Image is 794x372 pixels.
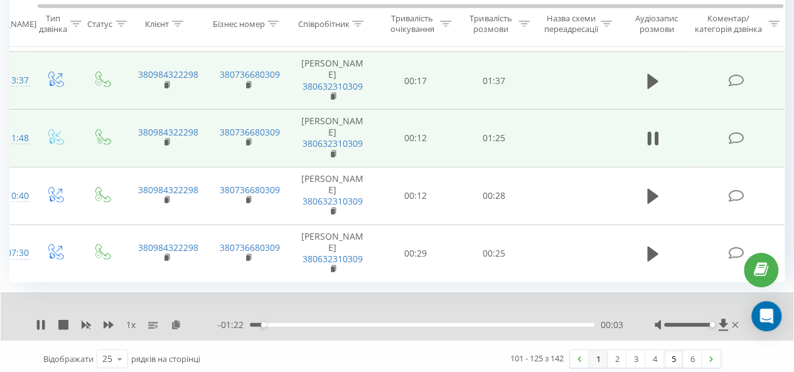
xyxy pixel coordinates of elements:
[626,350,645,368] a: 3
[455,225,534,282] td: 00:25
[608,350,626,368] a: 2
[455,110,534,167] td: 01:25
[145,18,169,29] div: Клієнт
[377,167,455,225] td: 00:12
[138,126,198,138] a: 380984322298
[377,110,455,167] td: 00:12
[289,110,377,167] td: [PERSON_NAME]
[751,301,781,331] div: Open Intercom Messenger
[213,18,264,29] div: Бізнес номер
[303,253,363,265] a: 380632310309
[303,137,363,149] a: 380632310309
[138,68,198,80] a: 380984322298
[589,350,608,368] a: 1
[664,350,683,368] a: 5
[377,52,455,110] td: 00:17
[126,319,136,331] span: 1 x
[683,350,702,368] a: 6
[43,353,94,364] span: Відображати
[455,52,534,110] td: 01:37
[39,13,67,35] div: Тип дзвінка
[303,80,363,92] a: 380632310309
[377,225,455,282] td: 00:29
[387,13,437,35] div: Тривалість очікування
[510,352,564,364] div: 101 - 125 з 142
[131,353,200,364] span: рядків на сторінці
[466,13,515,35] div: Тривалість розмови
[102,353,112,365] div: 25
[87,18,112,29] div: Статус
[455,167,534,225] td: 00:28
[289,52,377,110] td: [PERSON_NAME]
[220,68,280,80] a: 380736680309
[709,322,714,327] div: Accessibility label
[220,242,280,253] a: 380736680309
[220,126,280,138] a: 380736680309
[692,13,765,35] div: Коментар/категорія дзвінка
[220,184,280,196] a: 380736680309
[261,322,266,327] div: Accessibility label
[626,13,687,35] div: Аудіозапис розмови
[303,195,363,207] a: 380632310309
[544,13,598,35] div: Назва схеми переадресації
[218,319,250,331] span: - 01:22
[601,319,623,331] span: 00:03
[138,242,198,253] a: 380984322298
[138,184,198,196] a: 380984322298
[298,18,349,29] div: Співробітник
[289,167,377,225] td: [PERSON_NAME]
[289,225,377,282] td: [PERSON_NAME]
[645,350,664,368] a: 4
